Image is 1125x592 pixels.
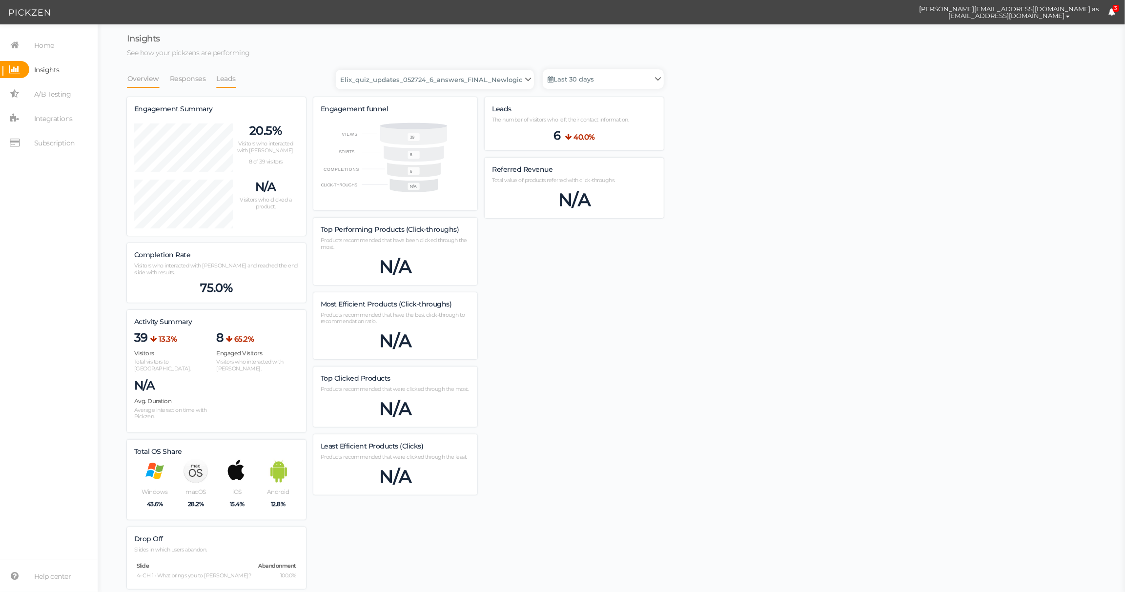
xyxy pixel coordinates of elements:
[553,128,561,143] span: 6
[134,407,207,420] span: Average interaction time with Pickzen.
[233,180,299,194] p: N/A
[169,69,206,88] a: Responses
[233,159,299,165] p: 8 of 39 visitors
[134,546,207,553] span: Slides in which users abandon.
[321,256,470,278] div: N/A
[258,562,296,569] span: Abandonment
[127,33,160,44] span: Insights
[127,69,169,88] li: Overview
[233,123,299,138] p: 20.5%
[127,69,160,88] a: Overview
[134,398,216,404] h4: Avg. Duration
[216,349,262,357] span: Engaged Visitors
[159,334,177,344] b: 13.3%
[492,177,615,184] span: Total value of products referred with click-throughs.
[339,149,354,154] text: STARTS
[34,62,60,78] span: Insights
[410,135,415,140] text: 39
[321,386,469,392] span: Products recommended that were clicked through the most.
[410,169,412,174] text: 6
[321,183,357,187] text: CLICK-THROUGHS
[321,442,424,450] span: Least Efficient Products (Clicks)
[410,184,417,189] text: N/A
[574,132,595,142] b: 40.0%
[134,488,175,495] p: Windows
[321,237,468,250] span: Products recommended that have been clicked through the most.
[321,330,470,352] div: N/A
[321,398,470,420] div: N/A
[321,453,468,460] span: Products recommended that were clicked through the least.
[134,330,148,345] span: 39
[410,153,412,158] text: 8
[175,500,216,508] p: 28.2%
[134,447,182,456] span: Total OS Share
[492,116,629,123] span: The number of visitors who left their contact information.
[948,12,1064,20] span: [EMAIL_ADDRESS][DOMAIN_NAME]
[216,500,257,508] p: 15.4%
[134,104,213,113] span: Engagement Summary
[257,488,298,495] p: Android
[169,69,216,88] li: Responses
[321,104,389,113] span: Engagement funnel
[34,38,54,53] span: Home
[34,86,71,102] span: A/B Testing
[216,330,224,345] span: 8
[134,378,155,393] span: N/A
[9,7,50,19] img: Pickzen logo
[234,334,254,344] b: 65.2%
[543,69,664,89] a: Last 30 days
[134,262,298,276] span: Visitors who interacted with [PERSON_NAME] and reached the end slide with results.
[34,135,75,151] span: Subscription
[893,4,910,21] img: cd8312e7a6b0c0157f3589280924bf3e
[240,196,291,210] span: Visitors who clicked a product.
[134,500,175,508] p: 43.6%
[324,167,360,172] text: COMPLETIONS
[257,572,297,580] td: 100.0%
[321,466,470,488] div: N/A
[134,317,192,326] span: Activity Summary
[137,562,149,569] span: Slide
[200,281,233,295] span: 75.0%
[216,488,257,495] p: iOS
[321,225,459,234] span: Top Performing Products (Click-throughs)
[492,189,656,211] div: N/A
[34,111,73,126] span: Integrations
[134,349,154,357] span: Visitors
[216,69,237,88] a: Leads
[321,300,452,308] span: Most Efficient Products (Click-throughs)
[34,569,71,584] span: Help center
[492,105,511,114] label: Leads
[910,0,1108,24] button: [PERSON_NAME][EMAIL_ADDRESS][DOMAIN_NAME] as [EMAIL_ADDRESS][DOMAIN_NAME]
[134,250,191,259] span: Completion Rate
[127,48,250,57] span: See how your pickzens are performing
[216,69,246,88] li: Leads
[175,488,216,495] p: macOS
[136,572,255,580] td: 4- CH 1 · What brings you to [PERSON_NAME]?
[237,140,294,154] span: Visitors who interacted with [PERSON_NAME].
[920,5,1099,12] span: [PERSON_NAME][EMAIL_ADDRESS][DOMAIN_NAME] as
[134,358,191,372] span: Total visitors to [GEOGRAPHIC_DATA].
[1113,5,1120,12] span: 3
[134,534,163,543] span: Drop Off
[492,165,552,174] span: Referred Revenue
[216,358,283,372] span: Visitors who interacted with [PERSON_NAME].
[321,311,465,325] span: Products recommended that have the best click-through to recommendation ratio.
[342,131,358,136] text: VIEWS
[321,374,390,383] span: Top Clicked Products
[257,500,298,508] p: 12.8%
